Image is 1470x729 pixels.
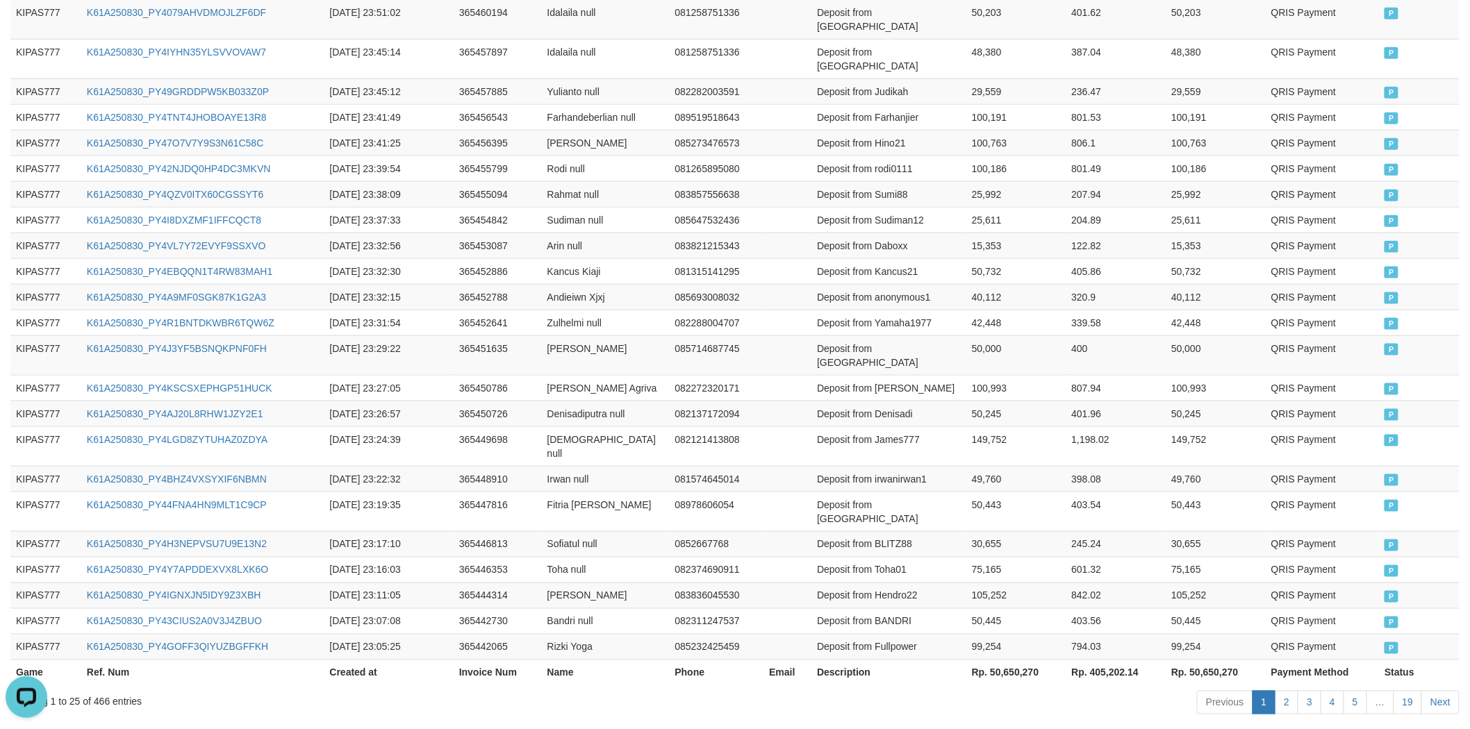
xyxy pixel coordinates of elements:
[87,163,271,174] a: K61A250830_PY42NJDQ0HP4DC3MKVN
[87,434,267,445] a: K61A250830_PY4LGD8ZYTUHAZ0ZDYA
[1266,426,1379,466] td: QRIS Payment
[1066,181,1166,207] td: 207.94
[670,258,764,284] td: 081315141295
[1266,310,1379,335] td: QRIS Payment
[670,156,764,181] td: 081265895080
[10,207,81,233] td: KIPAS777
[10,130,81,156] td: KIPAS777
[454,39,542,78] td: 365457897
[1421,691,1460,714] a: Next
[454,426,542,466] td: 365449698
[811,634,966,660] td: Deposit from Fullpower
[1385,565,1398,577] span: PAID
[87,590,261,601] a: K61A250830_PY4IGNXJN5IDY9Z3XBH
[10,258,81,284] td: KIPAS777
[87,189,263,200] a: K61A250830_PY4QZV0ITX60CGSSYT6
[10,660,81,685] th: Game
[1385,138,1398,150] span: PAID
[10,492,81,531] td: KIPAS777
[811,608,966,634] td: Deposit from BANDRI
[10,104,81,130] td: KIPAS777
[1266,492,1379,531] td: QRIS Payment
[324,130,453,156] td: [DATE] 23:41:25
[1066,335,1166,375] td: 400
[966,156,1066,181] td: 100,186
[454,233,542,258] td: 365453087
[811,78,966,104] td: Deposit from Judikah
[1366,691,1394,714] a: …
[542,207,670,233] td: Sudiman null
[87,564,269,576] a: K61A250830_PY4Y7APDDEXVX8LXK6O
[1266,156,1379,181] td: QRIS Payment
[1385,474,1398,486] span: PAID
[811,39,966,78] td: Deposit from [GEOGRAPHIC_DATA]
[87,266,272,277] a: K61A250830_PY4EBQQN1T4RW83MAH1
[1166,426,1266,466] td: 149,752
[81,660,324,685] th: Ref. Num
[670,557,764,583] td: 082374690911
[811,335,966,375] td: Deposit from [GEOGRAPHIC_DATA]
[542,426,670,466] td: [DEMOGRAPHIC_DATA] null
[324,426,453,466] td: [DATE] 23:24:39
[1266,284,1379,310] td: QRIS Payment
[1166,401,1266,426] td: 50,245
[1166,531,1266,557] td: 30,655
[542,156,670,181] td: Rodi null
[542,284,670,310] td: Andieiwn Xjxj
[811,401,966,426] td: Deposit from Denisadi
[670,310,764,335] td: 082288004707
[324,156,453,181] td: [DATE] 23:39:54
[1385,267,1398,278] span: PAID
[1266,39,1379,78] td: QRIS Payment
[966,181,1066,207] td: 25,992
[1385,47,1398,59] span: PAID
[1266,634,1379,660] td: QRIS Payment
[454,660,542,685] th: Invoice Num
[324,634,453,660] td: [DATE] 23:05:25
[542,466,670,492] td: Irwan null
[10,375,81,401] td: KIPAS777
[1066,634,1166,660] td: 794.03
[966,557,1066,583] td: 75,165
[966,660,1066,685] th: Rp. 50,650,270
[1066,39,1166,78] td: 387.04
[542,335,670,375] td: [PERSON_NAME]
[10,583,81,608] td: KIPAS777
[811,207,966,233] td: Deposit from Sudiman12
[10,335,81,375] td: KIPAS777
[542,181,670,207] td: Rahmat null
[1385,318,1398,330] span: PAID
[1266,258,1379,284] td: QRIS Payment
[1166,335,1266,375] td: 50,000
[1197,691,1253,714] a: Previous
[811,426,966,466] td: Deposit from James777
[1066,284,1166,310] td: 320.9
[454,258,542,284] td: 365452886
[670,660,764,685] th: Phone
[811,375,966,401] td: Deposit from [PERSON_NAME]
[811,104,966,130] td: Deposit from Farhanjier
[1166,104,1266,130] td: 100,191
[542,78,670,104] td: Yulianto null
[454,531,542,557] td: 365446813
[542,104,670,130] td: Farhandeberlian null
[1066,426,1166,466] td: 1,198.02
[454,466,542,492] td: 365448910
[87,240,266,251] a: K61A250830_PY4VL7Y72EVYF9SSXVO
[670,466,764,492] td: 081574645014
[1166,583,1266,608] td: 105,252
[324,401,453,426] td: [DATE] 23:26:57
[811,130,966,156] td: Deposit from Hino21
[87,292,266,303] a: K61A250830_PY4A9MF0SGK87K1G2A3
[1266,207,1379,233] td: QRIS Payment
[1385,344,1398,355] span: PAID
[87,7,266,18] a: K61A250830_PY4079AHVDMOJLZF6DF
[966,78,1066,104] td: 29,559
[811,310,966,335] td: Deposit from Yamaha1977
[966,39,1066,78] td: 48,380
[1266,78,1379,104] td: QRIS Payment
[324,608,453,634] td: [DATE] 23:07:08
[1266,466,1379,492] td: QRIS Payment
[966,492,1066,531] td: 50,443
[1066,78,1166,104] td: 236.47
